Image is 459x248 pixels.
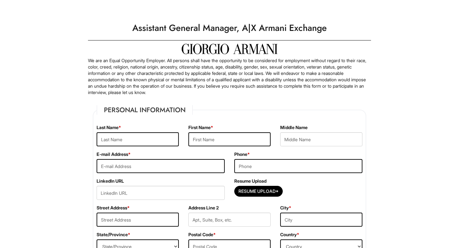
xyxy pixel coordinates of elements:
[97,124,121,131] label: Last Name
[188,132,271,146] input: First Name
[97,178,124,184] label: LinkedIn URL
[234,186,283,197] button: Resume Upload*Resume Upload*
[97,151,131,157] label: E-mail Address
[97,205,130,211] label: Street Address
[188,205,219,211] label: Address Line 2
[234,159,362,173] input: Phone
[85,19,374,37] h1: Assistant General Manager, A|X Armani Exchange
[97,186,225,200] input: LinkedIn URL
[280,124,308,131] label: Middle Name
[234,178,266,184] label: Resume Upload
[97,213,179,227] input: Street Address
[280,213,362,227] input: City
[88,57,371,96] p: We are an Equal Opportunity Employer. All persons shall have the opportunity to be considered for...
[280,205,291,211] label: City
[182,44,277,54] img: Giorgio Armani
[97,159,225,173] input: E-mail Address
[188,231,216,238] label: Postal Code
[97,105,193,115] legend: Personal Information
[188,124,213,131] label: First Name
[97,231,130,238] label: State/Province
[280,231,299,238] label: Country
[188,213,271,227] input: Apt., Suite, Box, etc.
[234,151,250,157] label: Phone
[280,132,362,146] input: Middle Name
[97,132,179,146] input: Last Name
